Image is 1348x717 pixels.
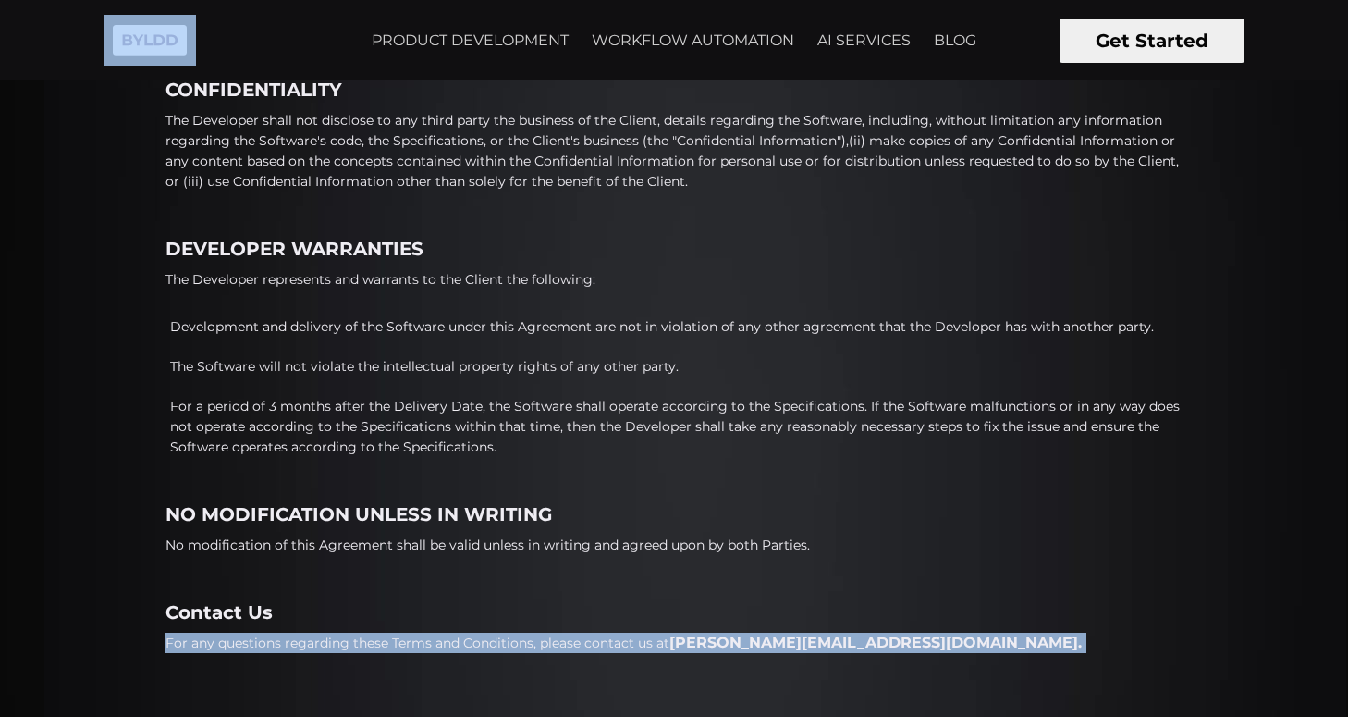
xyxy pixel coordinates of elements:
[170,316,1183,337] p: Development and delivery of the Software under this Agreement are not in violation of any other a...
[165,110,1183,192] p: The Developer shall not disclose to any third party the business of the Client, details regarding...
[204,109,312,121] div: Keywords by Traffic
[165,239,1183,260] h4: DEVELOPER WARRANTIES
[165,80,1183,101] h4: CONFIDENTIALITY
[165,633,1082,653] p: For any questions regarding these Terms and Conditions, please contact us at
[669,634,1082,651] span: [PERSON_NAME][EMAIL_ADDRESS][DOMAIN_NAME].
[184,107,199,122] img: tab_keywords_by_traffic_grey.svg
[361,18,580,64] a: PRODUCT DEVELOPMENT
[104,15,196,66] img: Byldd - Product Development Company
[70,109,165,121] div: Domain Overview
[581,18,805,64] a: WORKFLOW AUTOMATION
[50,107,65,122] img: tab_domain_overview_orange.svg
[170,396,1183,457] p: For a period of 3 months after the Delivery Date, the Software shall operate according to the Spe...
[1060,19,1244,63] button: Get Started
[923,18,987,64] a: BLOG
[52,30,91,44] div: v 4.0.25
[170,356,1183,377] p: The Software will not violate the intellectual property rights of any other party.
[806,18,922,64] a: AI SERVICES
[30,30,44,44] img: logo_orange.svg
[165,504,1183,525] h4: NO MODIFICATION UNLESS IN WRITING
[165,602,1183,624] h4: Contact Us
[48,48,203,63] div: Domain: [DOMAIN_NAME]
[165,269,595,290] p: The Developer represents and warrants to the Client the following:
[30,48,44,63] img: website_grey.svg
[165,535,810,555] p: No modification of this Agreement shall be valid unless in writing and agreed upon by both Parties.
